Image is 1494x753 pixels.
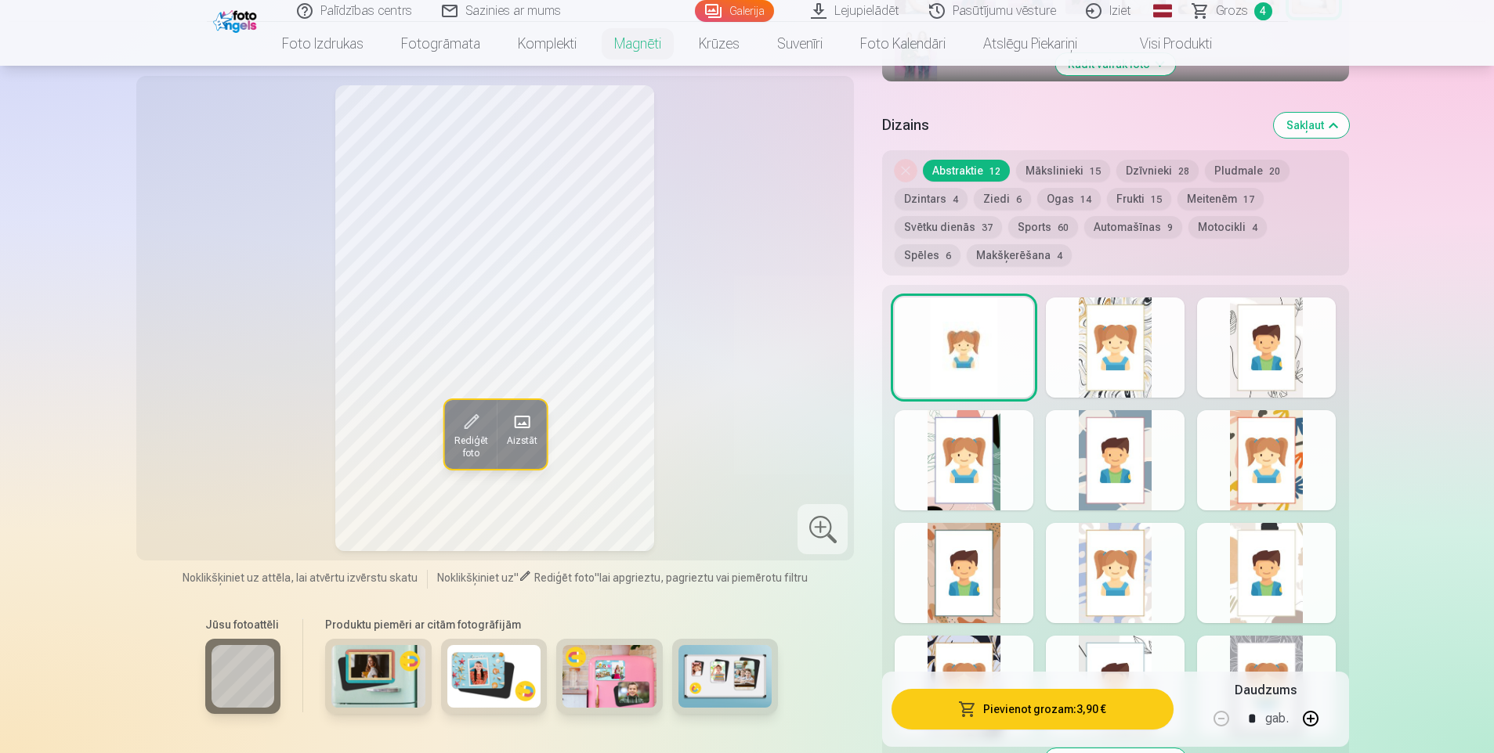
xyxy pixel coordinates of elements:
[499,22,595,66] a: Komplekti
[1167,222,1173,233] span: 9
[1235,681,1297,700] h5: Daudzums
[892,689,1173,730] button: Pievienot grozam:3,90 €
[1116,160,1199,182] button: Dzīvnieki28
[967,244,1072,266] button: Makšķerēšana4
[1016,160,1110,182] button: Mākslinieki15
[1080,194,1091,205] span: 14
[1016,194,1022,205] span: 6
[595,22,680,66] a: Magnēti
[895,244,960,266] button: Spēles6
[1058,222,1069,233] span: 60
[1057,250,1062,261] span: 4
[923,160,1010,182] button: Abstraktie12
[680,22,758,66] a: Krūzes
[514,571,519,584] span: "
[974,188,1031,210] button: Ziedi6
[1178,166,1189,177] span: 28
[882,114,1261,136] h5: Dizains
[454,434,487,459] span: Rediģēt foto
[946,250,951,261] span: 6
[595,571,599,584] span: "
[841,22,964,66] a: Foto kalendāri
[1037,188,1101,210] button: Ogas14
[506,434,537,447] span: Aizstāt
[964,22,1096,66] a: Atslēgu piekariņi
[205,617,280,632] h6: Jūsu fotoattēli
[599,571,808,584] span: lai apgrieztu, pagrieztu vai piemērotu filtru
[497,400,546,469] button: Aizstāt
[1107,188,1171,210] button: Frukti15
[1151,194,1162,205] span: 15
[989,166,1000,177] span: 12
[1265,700,1289,737] div: gab.
[1084,216,1182,238] button: Automašīnas9
[263,22,382,66] a: Foto izdrukas
[1090,166,1101,177] span: 15
[437,571,514,584] span: Noklikšķiniet uz
[213,6,261,33] img: /fa1
[758,22,841,66] a: Suvenīri
[1188,216,1267,238] button: Motocikli4
[953,194,958,205] span: 4
[183,570,418,585] span: Noklikšķiniet uz attēla, lai atvērtu izvērstu skatu
[1243,194,1254,205] span: 17
[534,571,595,584] span: Rediģēt foto
[444,400,497,469] button: Rediģēt foto
[1269,166,1280,177] span: 20
[382,22,499,66] a: Fotogrāmata
[895,188,968,210] button: Dzintars4
[1177,188,1264,210] button: Meitenēm17
[1254,2,1272,20] span: 4
[1252,222,1257,233] span: 4
[1205,160,1290,182] button: Pludmale20
[1096,22,1231,66] a: Visi produkti
[895,216,1002,238] button: Svētku dienās37
[1216,2,1248,20] span: Grozs
[982,222,993,233] span: 37
[1274,113,1349,138] button: Sakļaut
[319,617,784,632] h6: Produktu piemēri ar citām fotogrāfijām
[1008,216,1078,238] button: Sports60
